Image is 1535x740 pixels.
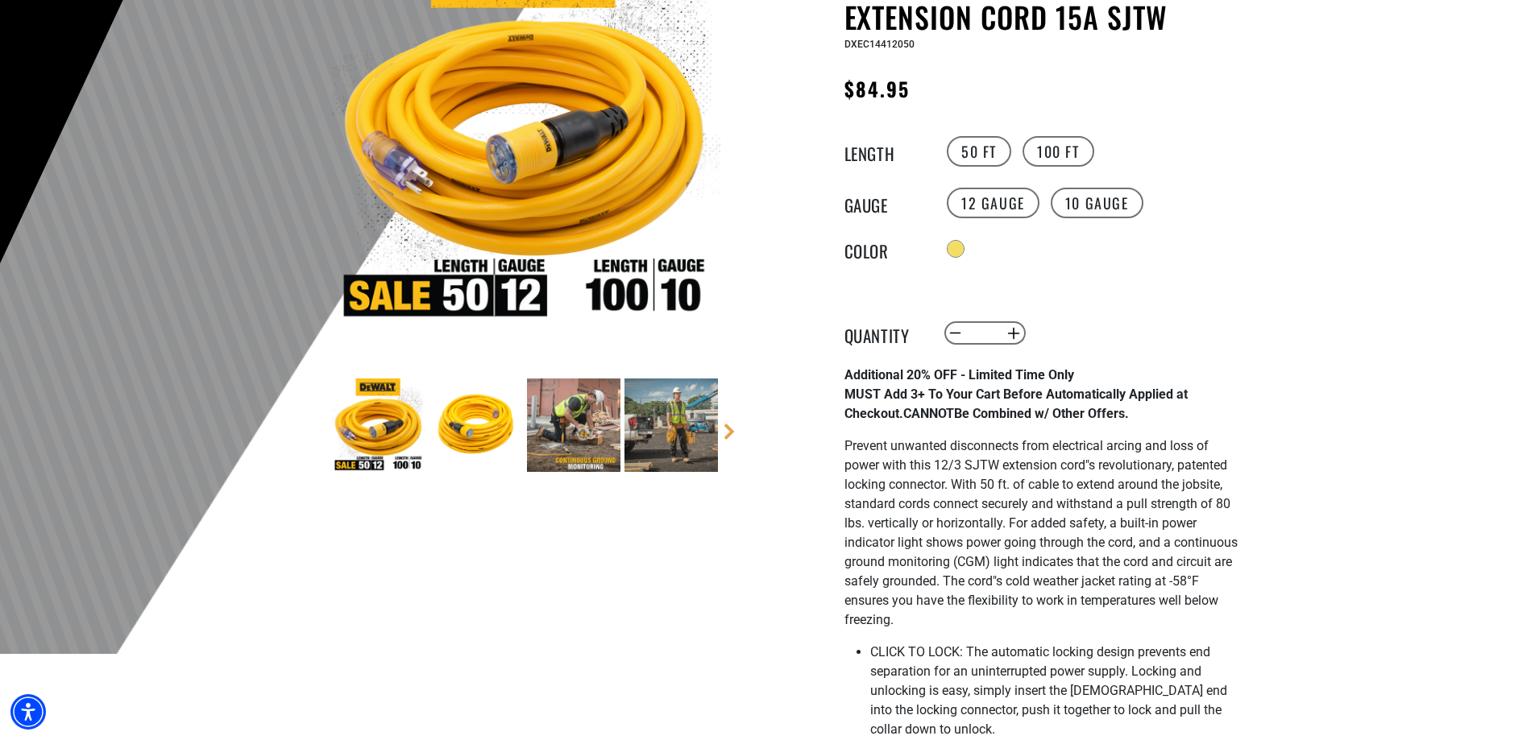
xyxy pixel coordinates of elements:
a: Next [721,424,737,440]
strong: MUST Add 3+ To Your Cart Before Automatically Applied at Checkout. Be Combined w/ Other Offers. [844,387,1188,421]
legend: Gauge [844,192,925,213]
span: CLICK TO LOCK: The automatic locking design prevents end separation for an uninterrupted power su... [870,644,1227,737]
label: 100 FT [1023,136,1094,167]
label: 50 FT [947,136,1011,167]
label: 12 Gauge [947,188,1039,218]
label: 10 Gauge [1051,188,1143,218]
span: $84.95 [844,74,910,103]
div: Accessibility Menu [10,694,46,730]
legend: Color [844,238,925,259]
span: CANNOT [903,406,954,421]
span: DXEC14412050 [844,39,915,50]
strong: Additional 20% OFF - Limited Time Only [844,367,1074,382]
legend: Length [844,141,925,162]
span: Prevent unwanted disconnects from electrical arcing and loss of power with this 12/3 SJTW extensi... [844,438,1238,627]
label: Quantity [844,323,925,344]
